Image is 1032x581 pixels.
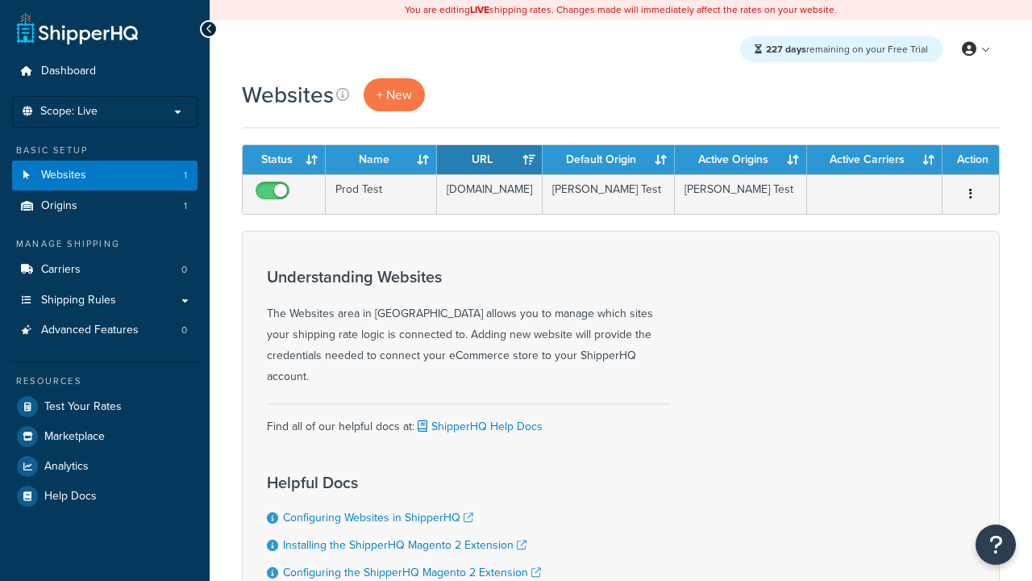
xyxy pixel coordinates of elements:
div: Manage Shipping [12,237,198,251]
li: Advanced Features [12,316,198,345]
h1: Websites [242,79,334,111]
a: Origins 1 [12,191,198,221]
a: Configuring the ShipperHQ Magento 2 Extension [283,564,541,581]
th: Active Origins: activate to sort column ascending [675,145,807,174]
span: 1 [184,199,187,213]
h3: Helpful Docs [267,474,557,491]
span: Dashboard [41,65,96,78]
a: Carriers 0 [12,255,198,285]
span: Shipping Rules [41,294,116,307]
span: 0 [181,324,187,337]
span: Carriers [41,263,81,277]
td: [PERSON_NAME] Test [543,174,675,214]
a: Help Docs [12,482,198,511]
span: Marketplace [44,430,105,444]
span: Advanced Features [41,324,139,337]
div: Resources [12,374,198,388]
a: ShipperHQ Home [17,12,138,44]
span: + New [377,86,412,104]
a: + New [364,78,425,111]
button: Open Resource Center [976,525,1016,565]
th: Action [943,145,999,174]
a: Configuring Websites in ShipperHQ [283,509,473,526]
span: Scope: Live [40,105,98,119]
span: Help Docs [44,490,97,504]
div: The Websites area in [GEOGRAPHIC_DATA] allows you to manage which sites your shipping rate logic ... [267,268,670,387]
span: Analytics [44,460,89,474]
span: 1 [184,169,187,182]
span: Origins [41,199,77,213]
span: Websites [41,169,86,182]
li: Websites [12,161,198,190]
a: Installing the ShipperHQ Magento 2 Extension [283,537,526,554]
div: Basic Setup [12,144,198,157]
a: Advanced Features 0 [12,316,198,345]
a: Dashboard [12,56,198,86]
td: [DOMAIN_NAME] [437,174,543,214]
a: Test Your Rates [12,392,198,421]
th: Active Carriers: activate to sort column ascending [807,145,943,174]
li: Carriers [12,255,198,285]
span: Test Your Rates [44,400,122,414]
div: Find all of our helpful docs at: [267,403,670,437]
th: URL: activate to sort column ascending [437,145,543,174]
span: 0 [181,263,187,277]
th: Default Origin: activate to sort column ascending [543,145,675,174]
b: LIVE [470,2,489,17]
td: Prod Test [326,174,437,214]
a: Websites 1 [12,161,198,190]
a: Analytics [12,452,198,481]
h3: Understanding Websites [267,268,670,286]
a: ShipperHQ Help Docs [414,418,543,435]
strong: 227 days [766,42,806,56]
th: Status: activate to sort column ascending [243,145,326,174]
th: Name: activate to sort column ascending [326,145,437,174]
a: Marketplace [12,422,198,451]
td: [PERSON_NAME] Test [675,174,807,214]
li: Origins [12,191,198,221]
div: remaining on your Free Trial [740,36,943,62]
a: Shipping Rules [12,286,198,316]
